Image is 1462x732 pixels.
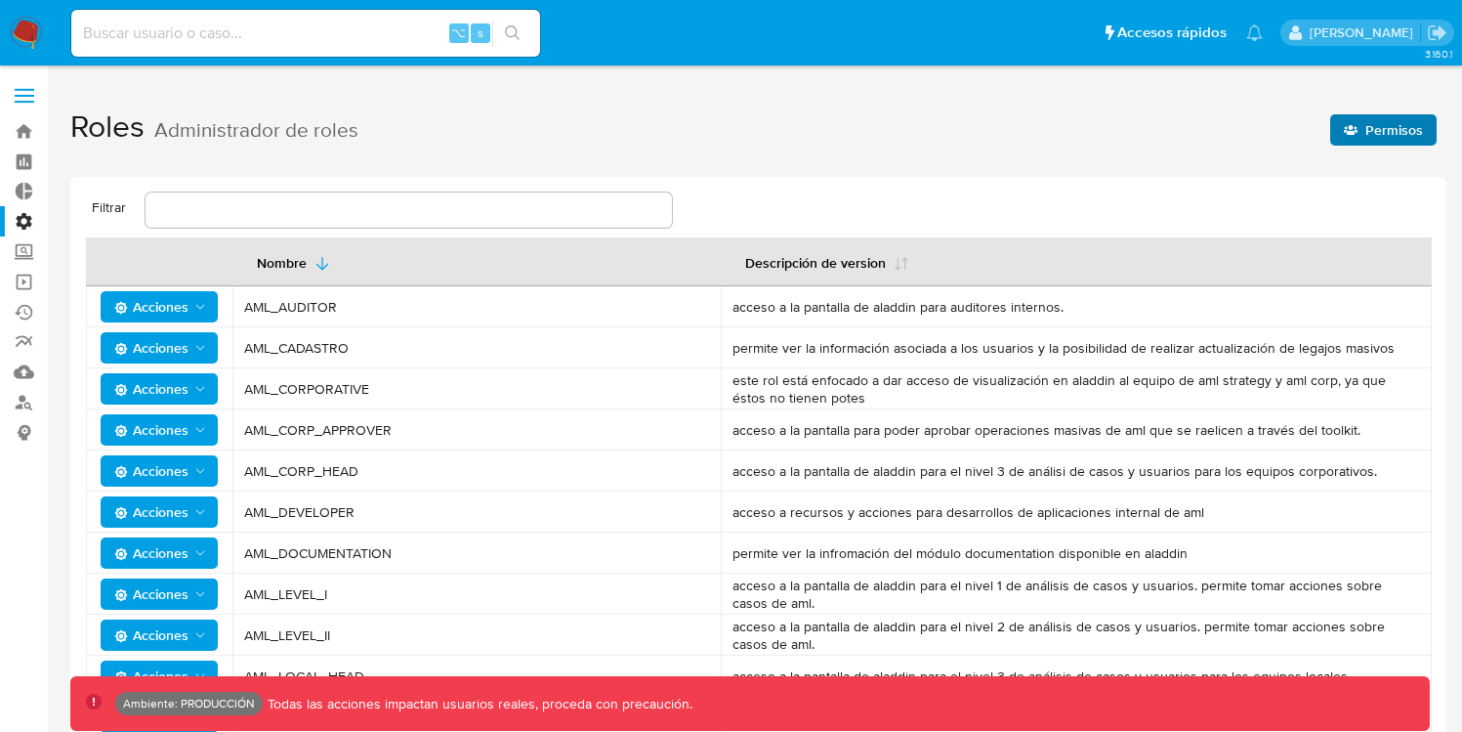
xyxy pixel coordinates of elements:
span: ⌥ [451,23,466,42]
a: Notificaciones [1246,24,1263,41]
span: s [478,23,483,42]
span: Accesos rápidos [1117,22,1227,43]
p: david.campana@mercadolibre.com [1310,23,1420,42]
p: Todas las acciones impactan usuarios reales, proceda con precaución. [263,695,692,713]
p: Ambiente: PRODUCCIÓN [123,700,255,708]
a: Salir [1427,22,1447,43]
input: Buscar usuario o caso... [71,21,540,46]
button: search-icon [492,20,532,47]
